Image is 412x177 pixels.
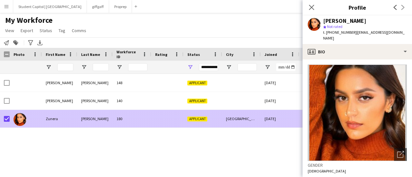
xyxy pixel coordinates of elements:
[265,52,277,57] span: Joined
[261,92,299,110] div: [DATE]
[69,26,89,35] a: Comms
[77,74,113,92] div: [PERSON_NAME]
[40,28,52,33] span: Status
[109,0,132,13] button: Proprep
[37,26,55,35] a: Status
[72,28,86,33] span: Comms
[226,52,233,57] span: City
[265,64,270,70] button: Open Filter Menu
[187,99,207,103] span: Applicant
[77,110,113,128] div: [PERSON_NAME]
[46,64,51,70] button: Open Filter Menu
[323,18,366,24] div: [PERSON_NAME]
[36,39,44,47] app-action-btn: Export XLSX
[77,92,113,110] div: [PERSON_NAME]
[87,0,109,13] button: giffgaff
[113,74,151,92] div: 148
[303,3,412,12] h3: Profile
[5,28,14,33] span: View
[59,28,65,33] span: Tag
[308,169,346,173] span: [DEMOGRAPHIC_DATA]
[308,65,407,161] img: Crew avatar or photo
[117,64,122,70] button: Open Filter Menu
[5,15,52,25] span: My Workforce
[327,24,342,29] span: Not rated
[27,39,34,47] app-action-btn: Advanced filters
[308,162,407,168] h3: Gender
[18,26,36,35] a: Export
[261,110,299,128] div: [DATE]
[187,81,207,85] span: Applicant
[394,148,407,161] div: Open photos pop-in
[128,63,147,71] input: Workforce ID Filter Input
[14,113,26,126] img: Zunera Baig
[56,26,68,35] a: Tag
[276,63,295,71] input: Joined Filter Input
[303,44,412,59] div: Bio
[3,26,17,35] a: View
[42,110,77,128] div: Zunera
[12,39,20,47] app-action-btn: Add to tag
[93,63,109,71] input: Last Name Filter Input
[187,52,200,57] span: Status
[13,0,87,13] button: Student Capitol | [GEOGRAPHIC_DATA]
[3,39,10,47] app-action-btn: Notify workforce
[21,28,33,33] span: Export
[57,63,73,71] input: First Name Filter Input
[42,92,77,110] div: [PERSON_NAME]
[323,30,357,35] span: t. [PHONE_NUMBER]
[187,117,207,121] span: Applicant
[81,52,100,57] span: Last Name
[113,92,151,110] div: 140
[261,74,299,92] div: [DATE]
[226,64,232,70] button: Open Filter Menu
[14,52,24,57] span: Photo
[117,49,140,59] span: Workforce ID
[222,110,261,128] div: [GEOGRAPHIC_DATA]
[238,63,257,71] input: City Filter Input
[155,52,167,57] span: Rating
[187,64,193,70] button: Open Filter Menu
[42,74,77,92] div: [PERSON_NAME]
[46,52,65,57] span: First Name
[113,110,151,128] div: 180
[323,30,405,40] span: | [EMAIL_ADDRESS][DOMAIN_NAME]
[81,64,87,70] button: Open Filter Menu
